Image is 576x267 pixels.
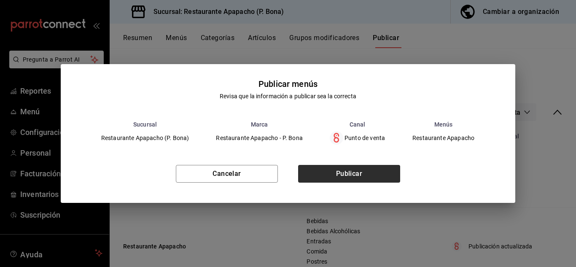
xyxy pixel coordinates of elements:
[202,128,316,148] td: Restaurante Apapacho - P. Bona
[298,165,400,183] button: Publicar
[330,131,385,145] div: Punto de venta
[316,121,398,128] th: Canal
[398,121,488,128] th: Menús
[88,121,203,128] th: Sucursal
[220,92,356,101] div: Revisa que la información a publicar sea la correcta
[202,121,316,128] th: Marca
[412,135,474,141] span: Restaurante Apapacho
[88,128,203,148] td: Restaurante Apapacho (P. Bona)
[258,78,318,90] div: Publicar menús
[176,165,278,183] button: Cancelar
